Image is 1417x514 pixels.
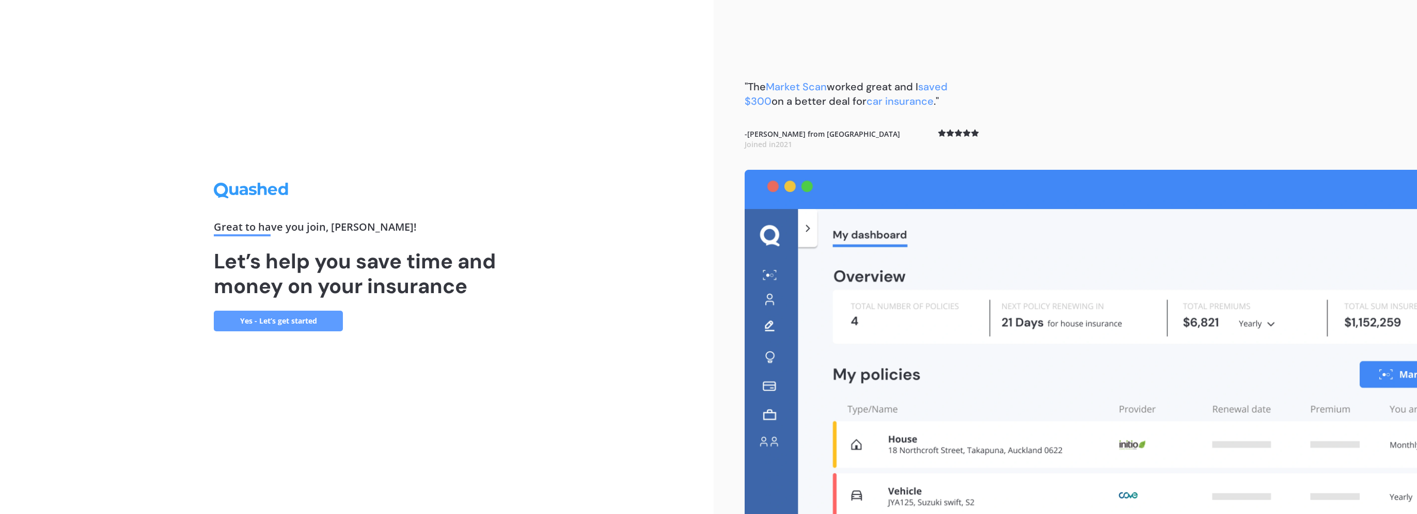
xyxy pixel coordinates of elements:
[745,170,1417,514] img: dashboard.webp
[867,94,934,108] span: car insurance
[214,311,343,331] a: Yes - Let’s get started
[214,249,500,298] h1: Let’s help you save time and money on your insurance
[745,129,900,149] b: - [PERSON_NAME] from [GEOGRAPHIC_DATA]
[766,80,827,93] span: Market Scan
[745,80,948,108] span: saved $300
[214,222,500,236] div: Great to have you join , [PERSON_NAME] !
[745,80,948,108] b: "The worked great and I on a better deal for ."
[745,139,792,149] span: Joined in 2021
